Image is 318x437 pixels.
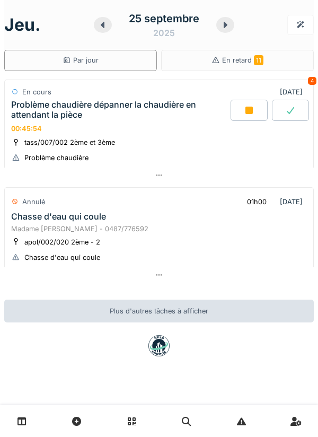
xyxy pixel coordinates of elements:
[24,137,115,147] div: tass/007/002 2ème et 3ème
[22,87,51,97] div: En cours
[11,100,228,120] div: Problème chaudière dépanner la chaudière en attendant la pièce
[22,197,45,207] div: Annulé
[11,212,106,222] div: Chasse d'eau qui coule
[254,55,263,65] span: 11
[280,87,307,97] div: [DATE]
[11,224,307,234] div: Madame [PERSON_NAME] - 0487/776592
[24,153,89,163] div: Problème chaudière
[4,300,314,322] div: Plus d'autres tâches à afficher
[222,56,263,64] span: En retard
[24,252,100,263] div: Chasse d'eau qui coule
[247,197,267,207] div: 01h00
[238,192,307,212] div: [DATE]
[4,15,41,35] h1: jeu.
[148,335,170,356] img: badge-BVDL4wpA.svg
[11,125,42,133] div: 00:45:54
[153,27,175,39] div: 2025
[308,77,316,85] div: 4
[63,55,99,65] div: Par jour
[24,237,100,247] div: apol/002/020 2ème - 2
[129,11,199,27] div: 25 septembre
